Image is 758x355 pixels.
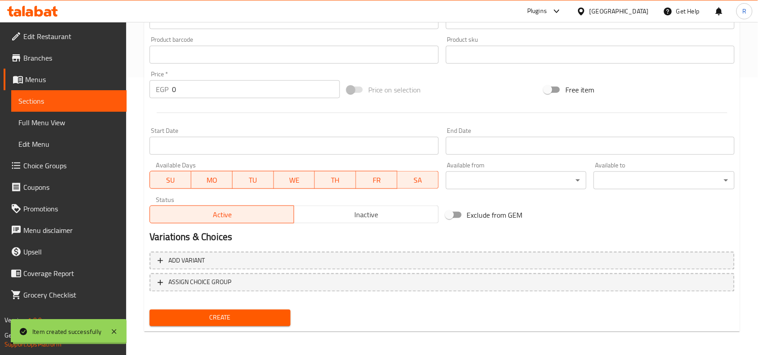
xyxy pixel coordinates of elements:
[467,210,523,220] span: Exclude from GEM
[150,273,735,292] button: ASSIGN CHOICE GROUP
[4,329,46,341] span: Get support on:
[150,310,291,326] button: Create
[368,84,421,95] span: Price on selection
[4,338,62,350] a: Support.OpsPlatform
[11,90,127,112] a: Sections
[315,171,356,189] button: TH
[168,277,231,288] span: ASSIGN CHOICE GROUP
[4,176,127,198] a: Coupons
[32,327,101,337] div: Item created successfully
[4,263,127,284] a: Coverage Report
[28,314,42,326] span: 1.0.0
[195,174,229,187] span: MO
[4,284,127,306] a: Grocery Checklist
[594,171,735,189] div: ​
[154,208,291,221] span: Active
[446,171,587,189] div: ​
[294,206,438,224] button: Inactive
[527,6,547,17] div: Plugins
[23,203,119,214] span: Promotions
[4,198,127,219] a: Promotions
[318,174,353,187] span: TH
[150,231,735,244] h2: Variations & Choices
[742,6,746,16] span: R
[23,268,119,279] span: Coverage Report
[23,246,119,257] span: Upsell
[23,160,119,171] span: Choice Groups
[4,155,127,176] a: Choice Groups
[4,47,127,69] a: Branches
[172,80,340,98] input: Please enter price
[360,174,394,187] span: FR
[23,289,119,300] span: Grocery Checklist
[154,174,188,187] span: SU
[397,171,439,189] button: SA
[23,225,119,236] span: Menu disclaimer
[590,6,649,16] div: [GEOGRAPHIC_DATA]
[4,314,26,326] span: Version:
[278,174,312,187] span: WE
[23,53,119,63] span: Branches
[157,312,283,324] span: Create
[150,252,735,270] button: Add variant
[23,182,119,193] span: Coupons
[356,171,397,189] button: FR
[168,255,205,267] span: Add variant
[156,84,168,95] p: EGP
[274,171,315,189] button: WE
[446,46,735,64] input: Please enter product sku
[150,46,438,64] input: Please enter product barcode
[191,171,233,189] button: MO
[4,69,127,90] a: Menus
[4,241,127,263] a: Upsell
[565,84,594,95] span: Free item
[23,31,119,42] span: Edit Restaurant
[298,208,435,221] span: Inactive
[11,133,127,155] a: Edit Menu
[18,117,119,128] span: Full Menu View
[18,96,119,106] span: Sections
[4,26,127,47] a: Edit Restaurant
[150,171,191,189] button: SU
[25,74,119,85] span: Menus
[18,139,119,149] span: Edit Menu
[11,112,127,133] a: Full Menu View
[401,174,435,187] span: SA
[4,219,127,241] a: Menu disclaimer
[236,174,270,187] span: TU
[233,171,274,189] button: TU
[150,206,294,224] button: Active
